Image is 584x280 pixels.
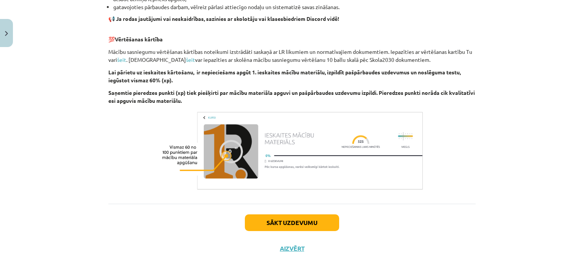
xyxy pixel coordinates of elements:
a: šeit [117,56,126,63]
a: šeit [186,56,195,63]
li: gatavojoties pārbaudes darbam, vēlreiz pārlasi attiecīgo nodaļu un sistematizē savas zināšanas. [113,3,476,11]
p: Mācību sasniegumu vērtēšanas kārtības noteikumi izstrādāti saskaņā ar LR likumiem un normatīvajie... [108,48,476,64]
b: Saņemtie pieredzes punkti (xp) tiek piešķirti par mācību materiāla apguvi un pašpārbaudes uzdevum... [108,89,475,104]
b: Vērtēšanas kārtība [115,36,163,42]
strong: 📢 Ja rodas jautājumi vai neskaidrības, sazinies ar skolotāju vai klasesbiedriem Discord vidē! [108,15,339,22]
b: Lai pārietu uz ieskaites kārtošanu, ir nepieciešams apgūt 1. ieskaites mācību materiālu, izpildīt... [108,69,461,83]
p: 💯 [108,27,476,43]
img: icon-close-lesson-0947bae3869378f0d4975bcd49f059093ad1ed9edebbc8119c70593378902aed.svg [5,31,8,36]
button: Sākt uzdevumu [245,214,339,231]
button: Aizvērt [278,245,306,252]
